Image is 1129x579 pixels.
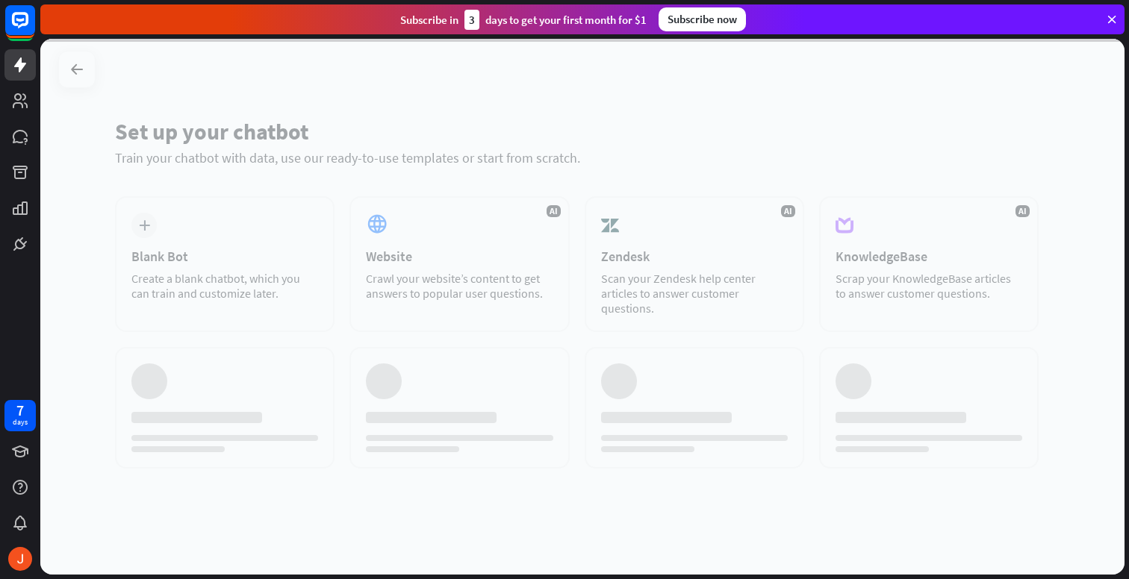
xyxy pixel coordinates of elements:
a: 7 days [4,400,36,431]
div: Subscribe in days to get your first month for $1 [400,10,647,30]
div: 7 [16,404,24,417]
div: days [13,417,28,428]
div: Subscribe now [659,7,746,31]
div: 3 [464,10,479,30]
